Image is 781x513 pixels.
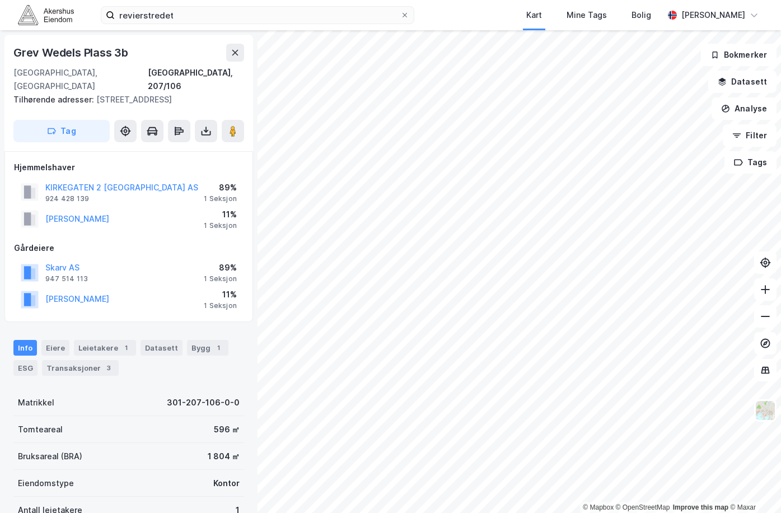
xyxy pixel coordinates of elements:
div: 924 428 139 [45,194,89,203]
div: 1 [120,342,132,353]
div: 1 [213,342,224,353]
div: [GEOGRAPHIC_DATA], [GEOGRAPHIC_DATA] [13,66,148,93]
div: Tomteareal [18,423,63,436]
div: Info [13,340,37,356]
div: Eiere [41,340,69,356]
div: Kontrollprogram for chat [725,459,781,513]
div: [GEOGRAPHIC_DATA], 207/106 [148,66,244,93]
div: ESG [13,360,38,376]
img: Z [755,400,776,421]
div: 1 Seksjon [204,301,237,310]
div: Bruksareal (BRA) [18,450,82,463]
div: 3 [103,362,114,374]
div: Grev Wedels Plass 3b [13,44,130,62]
button: Filter [723,124,777,147]
div: 1 804 ㎡ [208,450,240,463]
a: OpenStreetMap [616,503,670,511]
div: 1 Seksjon [204,274,237,283]
div: 947 514 113 [45,274,88,283]
div: Bygg [187,340,228,356]
div: Gårdeiere [14,241,244,255]
div: 11% [204,208,237,221]
div: 596 ㎡ [214,423,240,436]
div: 1 Seksjon [204,194,237,203]
div: [STREET_ADDRESS] [13,93,235,106]
a: Mapbox [583,503,614,511]
button: Bokmerker [701,44,777,66]
a: Improve this map [673,503,728,511]
button: Datasett [708,71,777,93]
iframe: Chat Widget [725,459,781,513]
span: Tilhørende adresser: [13,95,96,104]
div: Hjemmelshaver [14,161,244,174]
div: Kontor [213,477,240,490]
div: Mine Tags [567,8,607,22]
div: Kart [526,8,542,22]
div: 89% [204,261,237,274]
div: 1 Seksjon [204,221,237,230]
div: Datasett [141,340,183,356]
div: 11% [204,288,237,301]
div: Leietakere [74,340,136,356]
div: Transaksjoner [42,360,119,376]
img: akershus-eiendom-logo.9091f326c980b4bce74ccdd9f866810c.svg [18,5,74,25]
input: Søk på adresse, matrikkel, gårdeiere, leietakere eller personer [115,7,400,24]
div: [PERSON_NAME] [681,8,745,22]
button: Analyse [712,97,777,120]
div: 301-207-106-0-0 [167,396,240,409]
div: Bolig [632,8,651,22]
div: Matrikkel [18,396,54,409]
div: Eiendomstype [18,477,74,490]
button: Tags [724,151,777,174]
button: Tag [13,120,110,142]
div: 89% [204,181,237,194]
